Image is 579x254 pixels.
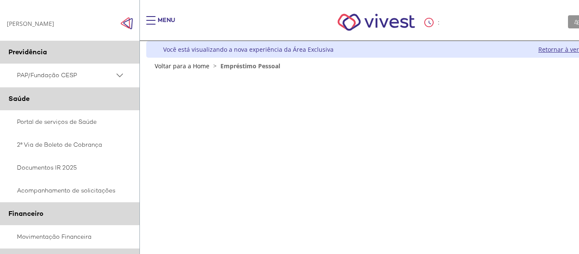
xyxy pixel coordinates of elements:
[328,4,424,40] img: Vivest
[220,62,280,70] span: Empréstimo Pessoal
[17,70,114,81] span: PAP/Fundação CESP
[120,17,133,30] span: Click to close side navigation.
[120,17,133,30] img: Fechar menu
[8,209,43,218] span: Financeiro
[8,47,47,56] span: Previdência
[424,18,441,27] div: :
[8,94,30,103] span: Saúde
[163,45,334,53] div: Você está visualizando a nova experiência da Área Exclusiva
[158,16,175,33] div: Menu
[155,62,209,70] a: Voltar para a Home
[211,62,219,70] span: >
[7,20,54,28] div: [PERSON_NAME]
